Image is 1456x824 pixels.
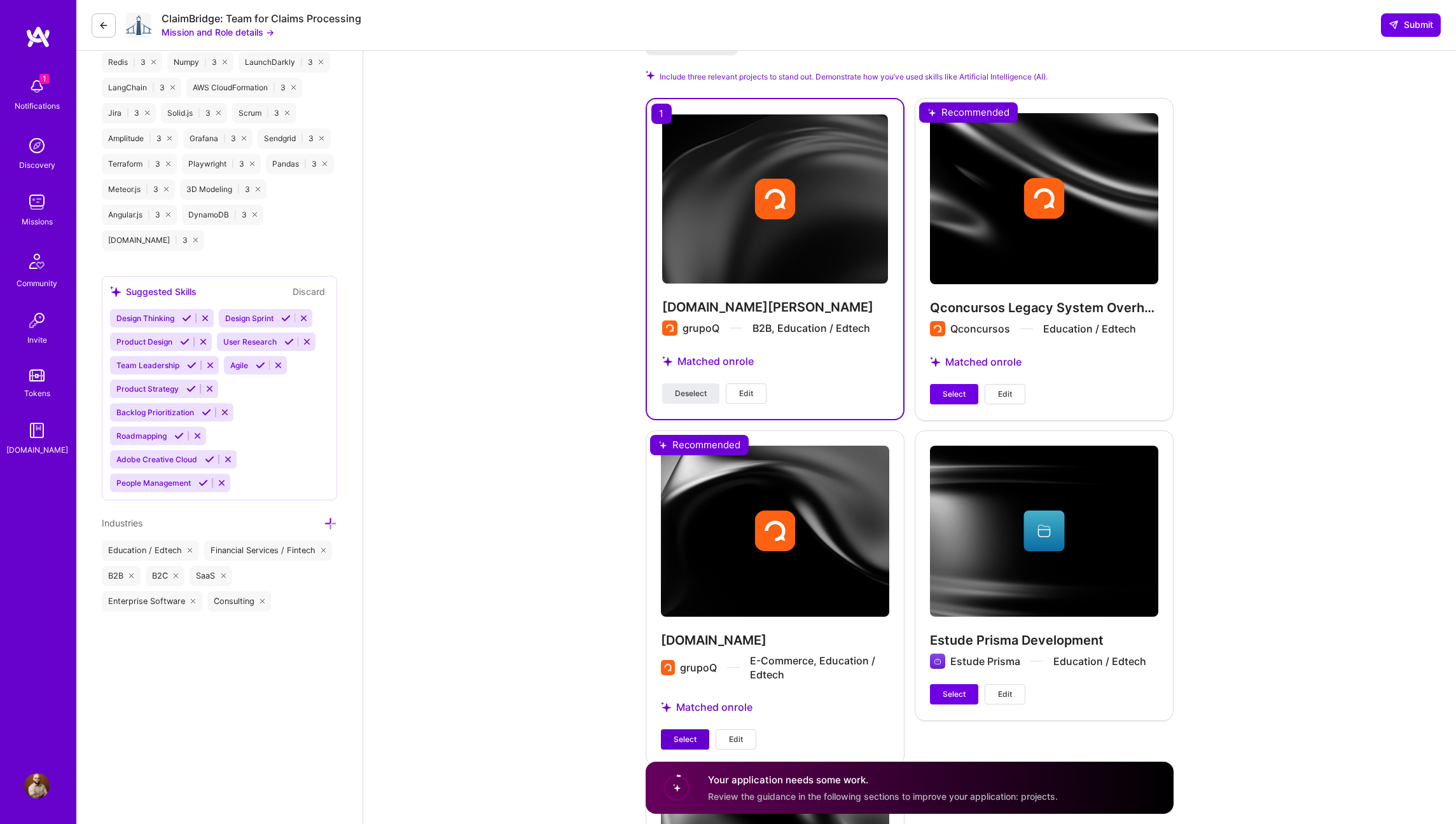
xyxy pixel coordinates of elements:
[182,205,263,225] div: DynamoDB 3
[116,455,197,464] span: Adobe Creative Cloud
[22,246,52,277] img: Community
[260,599,265,604] i: icon Close
[116,313,174,323] span: Design Thinking
[1389,18,1433,31] span: Submit
[24,133,50,158] img: discovery
[193,238,198,242] i: icon Close
[223,455,233,464] i: Reject
[662,356,672,366] i: icon StarsPurple
[25,25,51,48] img: logo
[683,321,870,335] div: grupoQ B2B, Education / Edtech
[29,369,45,381] img: tokens
[204,540,333,561] div: Financial Services / Fintech
[646,71,655,79] i: Check
[127,108,129,118] span: |
[116,408,194,417] span: Backlog Prioritization
[149,134,151,144] span: |
[319,136,324,141] i: icon Close
[205,384,214,394] i: Reject
[291,85,296,90] i: icon Close
[39,74,50,84] span: 1
[170,85,175,90] i: icon Close
[175,235,177,245] span: |
[110,285,197,298] div: Suggested Skills
[205,360,215,370] i: Reject
[284,337,294,347] i: Accept
[217,478,226,488] i: Reject
[662,299,888,315] h4: [DOMAIN_NAME][PERSON_NAME]
[266,154,333,174] div: Pandas 3
[102,179,175,200] div: Meteor.js 3
[223,60,227,64] i: icon Close
[126,13,151,38] img: Company Logo
[943,388,966,400] span: Select
[152,83,155,93] span: |
[190,566,232,586] div: SaaS
[998,689,1012,700] span: Edit
[191,599,196,604] i: icon Close
[207,591,272,612] div: Consulting
[174,431,184,441] i: Accept
[198,108,200,118] span: |
[242,136,246,141] i: icon Close
[102,52,162,72] div: Redis 3
[662,340,888,383] div: Matched on role
[102,78,181,98] div: LangChain 3
[162,25,274,39] button: Mission and Role details →
[182,154,261,174] div: Playwright 3
[24,418,50,443] img: guide book
[102,566,141,586] div: B2B
[730,327,742,329] img: divider
[708,790,1058,801] span: Review the guidance in the following sections to improve your application: projects.
[660,71,1048,83] span: Include three relevant projects to stand out. Demonstrate how you’ve used skills like Artificial ...
[110,286,121,297] i: icon SuggestedTeams
[182,313,191,323] i: Accept
[162,12,361,25] div: ClaimBridge: Team for Claims Processing
[223,134,226,144] span: |
[151,60,156,64] i: icon Close
[755,179,796,219] img: Company logo
[998,388,1012,400] span: Edit
[274,360,283,370] i: Reject
[164,187,169,191] i: icon Close
[102,205,177,225] div: Angular.js 3
[198,337,208,347] i: Reject
[186,384,196,394] i: Accept
[708,773,1058,786] h4: Your application needs some work.
[662,114,888,284] img: cover
[258,128,330,149] div: Sendgrid 3
[99,20,109,31] i: icon LeftArrowDark
[145,111,149,115] i: icon Close
[281,313,291,323] i: Accept
[22,215,53,228] div: Missions
[186,78,302,98] div: AWS CloudFormation 3
[167,136,172,141] i: icon Close
[102,540,199,561] div: Education / Edtech
[1389,20,1399,30] i: icon SendLight
[116,384,179,394] span: Product Strategy
[24,74,50,99] img: bell
[17,277,57,290] div: Community
[221,573,226,579] i: icon Close
[187,360,197,370] i: Accept
[180,179,267,200] div: 3D Modeling 3
[167,52,233,72] div: Numpy 3
[24,308,50,333] img: Invite
[146,184,148,195] span: |
[198,478,208,488] i: Accept
[943,689,966,700] span: Select
[27,333,47,347] div: Invite
[299,313,309,323] i: Reject
[239,52,329,72] div: LaunchDarkly 3
[102,128,178,149] div: Amplitude 3
[116,478,191,488] span: People Management
[174,573,179,579] i: icon Close
[729,734,743,745] span: Edit
[202,408,211,417] i: Accept
[161,103,227,123] div: Solid.js 3
[304,159,307,169] span: |
[321,548,326,553] i: icon Close
[250,161,254,166] i: icon Close
[223,337,277,347] span: User Research
[256,360,265,370] i: Accept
